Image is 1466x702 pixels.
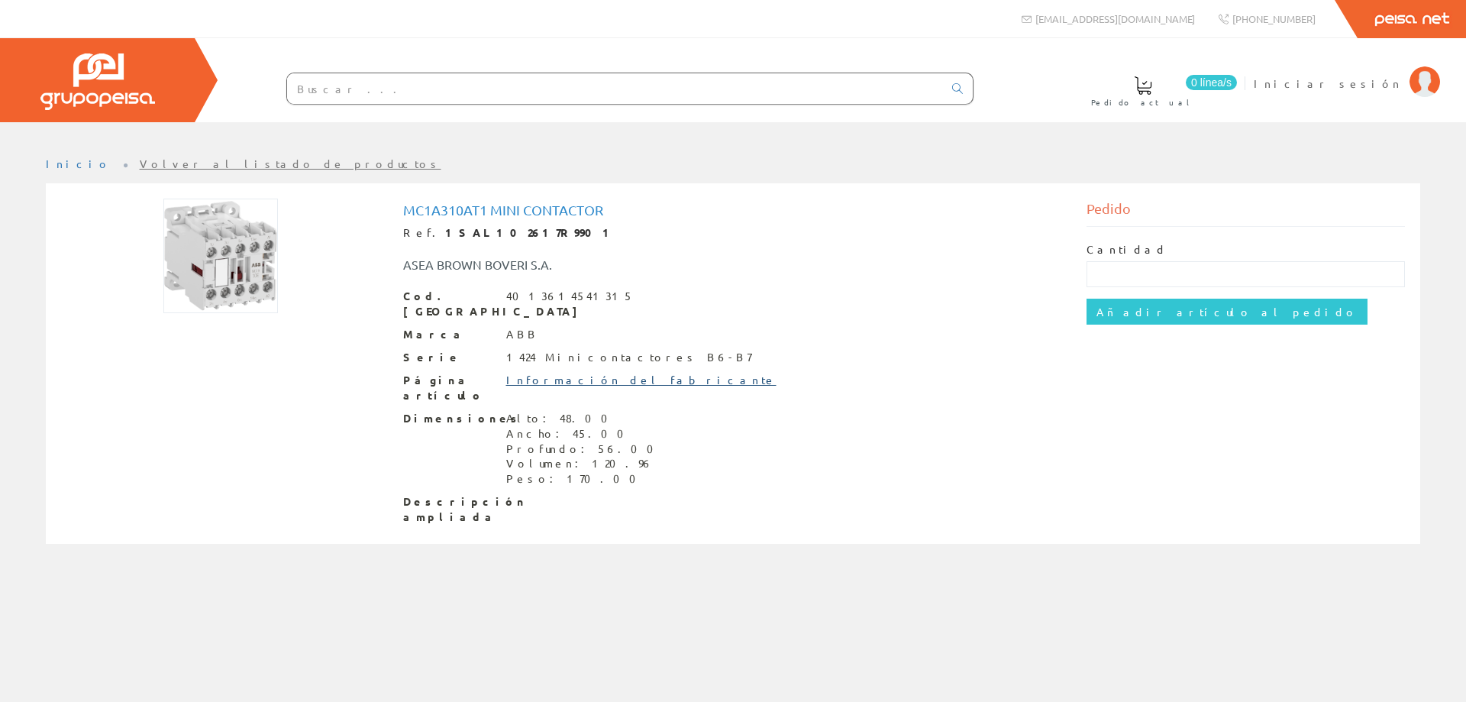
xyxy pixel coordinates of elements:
a: Iniciar sesión [1254,63,1440,78]
img: Grupo Peisa [40,53,155,110]
span: Cod. [GEOGRAPHIC_DATA] [403,289,495,319]
div: Pedido [1087,199,1406,227]
a: Inicio [46,157,111,170]
input: Añadir artículo al pedido [1087,299,1368,325]
span: Iniciar sesión [1254,76,1402,91]
span: Página artículo [403,373,495,403]
div: Ancho: 45.00 [506,426,663,442]
img: Foto artículo MC1A310AT1 Mini Contactor (150x150) [163,199,278,313]
div: 1424 Minicontactores B6-B7 [506,350,751,365]
div: Ref. [403,225,1064,241]
div: ABB [506,327,538,342]
div: Profundo: 56.00 [506,442,663,457]
span: 0 línea/s [1186,75,1237,90]
span: Dimensiones [403,411,495,426]
div: 4013614541315 [506,289,634,304]
label: Cantidad [1087,242,1167,257]
span: [EMAIL_ADDRESS][DOMAIN_NAME] [1035,12,1195,25]
div: Peso: 170.00 [506,471,663,487]
span: Marca [403,327,495,342]
span: Pedido actual [1091,95,1195,110]
div: Volumen: 120.96 [506,456,663,471]
a: Volver al listado de productos [140,157,441,170]
input: Buscar ... [287,73,943,104]
strong: 1SAL102617R9901 [445,225,616,239]
span: [PHONE_NUMBER] [1232,12,1316,25]
span: Serie [403,350,495,365]
a: Información del fabricante [506,373,777,387]
div: Alto: 48.00 [506,411,663,426]
h1: MC1A310AT1 Mini Contactor [403,202,1064,218]
span: Descripción ampliada [403,494,495,525]
div: ASEA BROWN BOVERI S.A. [392,256,790,273]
